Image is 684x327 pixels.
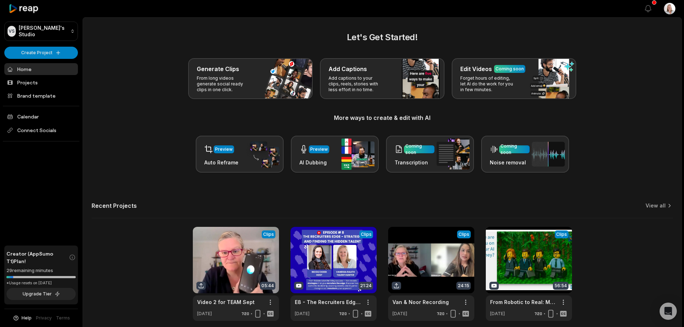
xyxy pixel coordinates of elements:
span: Creator (AppSumo T1) Plan! [6,250,69,265]
div: Open Intercom Messenger [660,303,677,320]
h2: Recent Projects [92,202,137,209]
img: noise_removal.png [532,142,565,167]
button: Help [13,315,32,321]
a: E8 - The Recruiters Edge - Strategy and How to Find Hidden Talent [295,298,361,306]
h3: Generate Clips [197,65,239,73]
h2: Let's Get Started! [92,31,673,44]
a: Privacy [36,315,52,321]
a: Terms [56,315,70,321]
a: Home [4,63,78,75]
a: Van & Noor Recording [392,298,449,306]
img: auto_reframe.png [246,140,279,168]
div: VS [8,26,16,37]
a: Video 2 for TEAM Sept [197,298,255,306]
h3: Edit Videos [460,65,492,73]
h3: Noise removal [490,159,530,166]
div: Preview [310,146,328,153]
h3: Transcription [395,159,434,166]
a: Projects [4,76,78,88]
a: Brand template [4,90,78,102]
div: Coming soon [405,143,433,156]
a: From Robotic to Real: Making AI Sound Like YouA Talk by [PERSON_NAME] [490,298,556,306]
h3: More ways to create & edit with AI [92,113,673,122]
p: Forget hours of editing, let AI do the work for you in few minutes. [460,75,516,93]
p: Add captions to your clips, reels, stories with less effort in no time. [329,75,384,93]
h3: Auto Reframe [204,159,238,166]
p: [PERSON_NAME]'s Studio [19,25,68,38]
span: Connect Socials [4,124,78,137]
div: Preview [215,146,233,153]
h3: AI Dubbing [299,159,329,166]
h3: Add Captions [329,65,367,73]
div: *Usage resets on [DATE] [6,280,76,286]
img: ai_dubbing.png [341,139,374,170]
div: Coming soon [495,66,524,72]
div: Coming soon [501,143,528,156]
button: Create Project [4,47,78,59]
img: transcription.png [437,139,470,169]
a: View all [646,202,666,209]
div: 29 remaining minutes [6,267,76,274]
span: Help [22,315,32,321]
a: Calendar [4,111,78,122]
p: From long videos generate social ready clips in one click. [197,75,252,93]
button: Upgrade Tier [6,288,76,300]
